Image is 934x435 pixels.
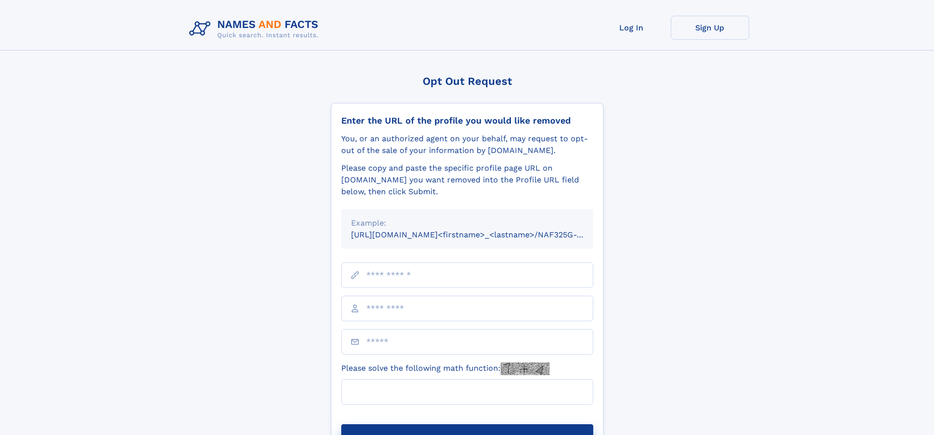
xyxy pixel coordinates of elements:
[341,133,593,156] div: You, or an authorized agent on your behalf, may request to opt-out of the sale of your informatio...
[331,75,604,87] div: Opt Out Request
[351,217,583,229] div: Example:
[341,362,550,375] label: Please solve the following math function:
[351,230,612,239] small: [URL][DOMAIN_NAME]<firstname>_<lastname>/NAF325G-xxxxxxxx
[671,16,749,40] a: Sign Up
[341,162,593,198] div: Please copy and paste the specific profile page URL on [DOMAIN_NAME] you want removed into the Pr...
[592,16,671,40] a: Log In
[341,115,593,126] div: Enter the URL of the profile you would like removed
[185,16,327,42] img: Logo Names and Facts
